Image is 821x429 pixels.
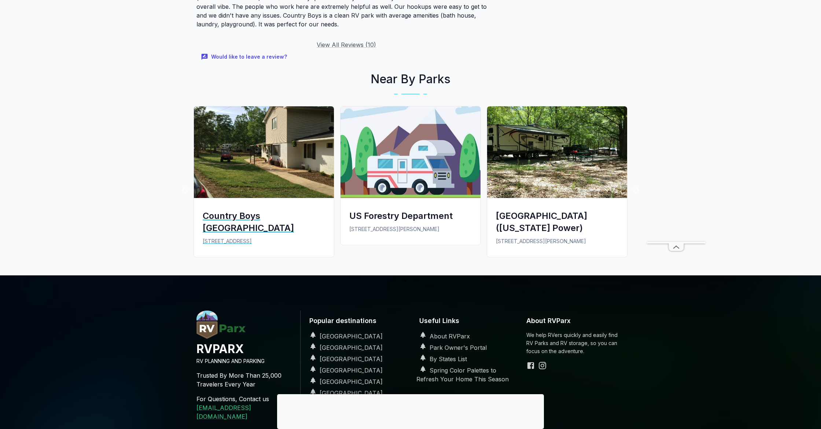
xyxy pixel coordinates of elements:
button: Would like to leave a review? [196,49,293,65]
a: [EMAIL_ADDRESS][DOMAIN_NAME] [196,404,251,420]
div: Country Boys [GEOGRAPHIC_DATA] [203,210,325,234]
iframe: Advertisement [277,394,544,427]
a: Park's Ferry Park (Georgia Power)[GEOGRAPHIC_DATA] ([US_STATE] Power)[STREET_ADDRESS][PERSON_NAME] [484,106,630,263]
img: Park's Ferry Park (Georgia Power) [487,106,627,198]
p: RV PLANNING AND PARKING [196,357,294,365]
h6: Useful Links [416,311,515,331]
a: Spring Color Palettes to Refresh Your Home This Season [416,367,509,383]
img: Country Boys RV Park [194,106,334,198]
button: Next [632,187,640,194]
a: [GEOGRAPHIC_DATA] [306,389,383,397]
h2: Near By Parks [191,70,630,88]
iframe: Advertisement [647,22,706,242]
a: US Forestry DepartmentUS Forestry Department[STREET_ADDRESS][PERSON_NAME] [337,106,484,251]
a: [GEOGRAPHIC_DATA] [306,333,383,340]
a: [GEOGRAPHIC_DATA] [306,378,383,385]
div: US Forestry Department [349,210,472,222]
h6: About RVParx [526,311,625,331]
a: By States List [416,355,467,363]
button: Previous [181,187,189,194]
a: View All Reviews (10) [317,41,376,48]
a: Country Boys RV ParkCountry Boys [GEOGRAPHIC_DATA][STREET_ADDRESS] [191,106,337,263]
a: [GEOGRAPHIC_DATA] [306,367,383,374]
a: RVParx.comRVPARXRV PLANNING AND PARKING [196,333,294,365]
a: About RVParx [416,333,470,340]
p: [STREET_ADDRESS][PERSON_NAME] [349,225,472,233]
div: [GEOGRAPHIC_DATA] ([US_STATE] Power) [496,210,618,234]
p: We help RVers quickly and easily find RV Parks and RV storage, so you can focus on the adventure. [526,331,625,355]
img: US Forestry Department [340,106,481,198]
p: Trusted By More Than 25,000 Travelers Every Year [196,365,294,395]
a: Park Owner's Portal [416,344,487,351]
button: 2 [412,277,420,285]
p: For Questions, Contact us [196,395,294,403]
p: [STREET_ADDRESS] [203,237,325,245]
a: [GEOGRAPHIC_DATA] [306,344,383,351]
h6: Popular destinations [306,311,405,331]
p: [STREET_ADDRESS][PERSON_NAME] [496,237,618,245]
a: [GEOGRAPHIC_DATA] [306,355,383,363]
h4: RVPARX [196,341,294,357]
img: RVParx.com [196,311,246,339]
button: 1 [401,277,409,285]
